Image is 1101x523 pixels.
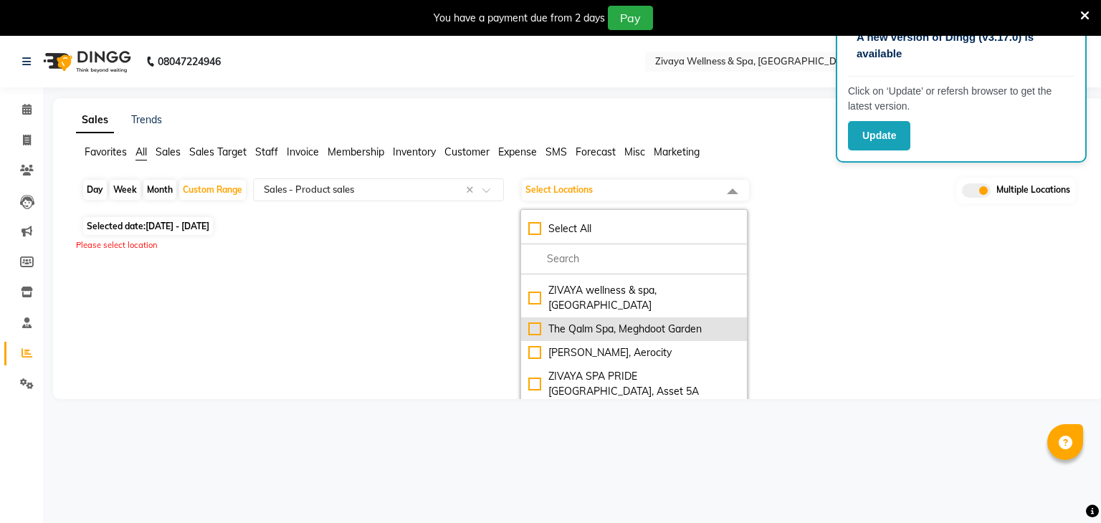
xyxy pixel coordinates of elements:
[158,42,221,82] b: 08047224946
[83,217,213,235] span: Selected date:
[76,107,114,133] a: Sales
[848,121,910,150] button: Update
[131,113,162,126] a: Trends
[85,145,127,158] span: Favorites
[466,183,478,198] span: Clear all
[528,369,740,399] div: ZIVAYA SPA PRIDE [GEOGRAPHIC_DATA], Asset 5A
[545,145,567,158] span: SMS
[848,84,1074,114] p: Click on ‘Update’ or refersh browser to get the latest version.
[444,145,490,158] span: Customer
[528,322,740,337] div: The Qalm Spa, Meghdoot Garden
[393,145,436,158] span: Inventory
[528,283,740,313] div: ZIVAYA wellness & spa, [GEOGRAPHIC_DATA]
[179,180,246,200] div: Custom Range
[857,29,1066,62] p: A new version of Dingg (v3.17.0) is available
[328,145,384,158] span: Membership
[576,145,616,158] span: Forecast
[255,145,278,158] span: Staff
[608,6,653,30] button: Pay
[996,183,1070,198] span: Multiple Locations
[287,145,319,158] span: Invoice
[525,184,593,195] span: Select Locations
[654,145,700,158] span: Marketing
[76,239,1082,251] div: Please select location
[624,145,645,158] span: Misc
[498,145,537,158] span: Expense
[110,180,140,200] div: Week
[156,145,181,158] span: Sales
[189,145,247,158] span: Sales Target
[143,180,176,200] div: Month
[37,42,135,82] img: logo
[528,221,740,236] div: Select All
[528,345,740,360] div: [PERSON_NAME], Aerocity
[83,180,107,200] div: Day
[528,251,740,267] input: multiselect-search
[146,221,209,231] span: [DATE] - [DATE]
[434,11,605,26] div: You have a payment due from 2 days
[135,145,147,158] span: All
